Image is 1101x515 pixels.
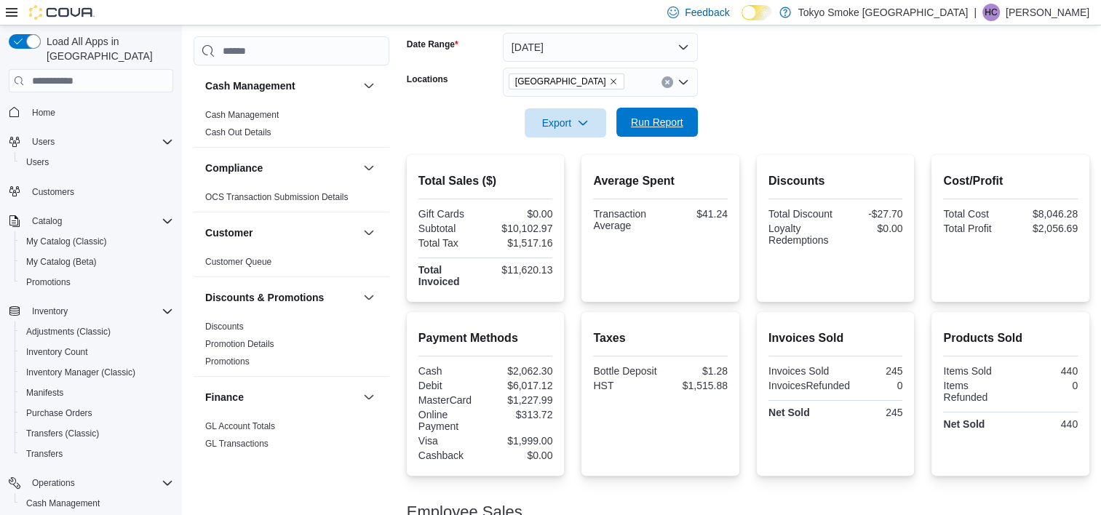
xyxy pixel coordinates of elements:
[15,322,179,342] button: Adjustments (Classic)
[205,161,357,175] button: Compliance
[20,364,173,381] span: Inventory Manager (Classic)
[664,380,728,391] div: $1,515.88
[943,418,985,430] strong: Net Sold
[974,4,977,21] p: |
[205,192,349,202] a: OCS Transaction Submission Details
[609,77,618,86] button: Remove Mount Pearl Commonwealth from selection in this group
[205,338,274,350] span: Promotion Details
[205,420,275,432] span: GL Account Totals
[26,326,111,338] span: Adjustments (Classic)
[407,39,458,50] label: Date Range
[29,5,95,20] img: Cova
[205,339,274,349] a: Promotion Details
[982,4,1000,21] div: Heather Chafe
[194,188,389,212] div: Compliance
[26,367,135,378] span: Inventory Manager (Classic)
[1006,4,1089,21] p: [PERSON_NAME]
[205,322,244,332] a: Discounts
[26,303,73,320] button: Inventory
[205,439,269,449] a: GL Transactions
[20,153,55,171] a: Users
[1014,380,1078,391] div: 0
[20,404,98,422] a: Purchase Orders
[3,101,179,122] button: Home
[26,256,97,268] span: My Catalog (Beta)
[418,409,482,432] div: Online Payment
[205,390,357,404] button: Finance
[838,223,902,234] div: $0.00
[32,477,75,489] span: Operations
[593,380,657,391] div: HST
[3,181,179,202] button: Customers
[407,73,448,85] label: Locations
[32,107,55,119] span: Home
[194,253,389,276] div: Customer
[20,425,173,442] span: Transfers (Classic)
[943,208,1007,220] div: Total Cost
[509,73,624,89] span: Mount Pearl Commonwealth
[26,236,107,247] span: My Catalog (Classic)
[26,448,63,460] span: Transfers
[768,223,832,246] div: Loyalty Redemptions
[1014,208,1078,220] div: $8,046.28
[32,186,74,198] span: Customers
[798,4,969,21] p: Tokyo Smoke [GEOGRAPHIC_DATA]
[3,301,179,322] button: Inventory
[943,172,1078,190] h2: Cost/Profit
[418,172,553,190] h2: Total Sales ($)
[20,404,173,422] span: Purchase Orders
[20,233,173,250] span: My Catalog (Classic)
[15,383,179,403] button: Manifests
[15,403,179,423] button: Purchase Orders
[943,330,1078,347] h2: Products Sold
[26,212,68,230] button: Catalog
[26,346,88,358] span: Inventory Count
[616,108,698,137] button: Run Report
[15,423,179,444] button: Transfers (Classic)
[768,330,903,347] h2: Invoices Sold
[20,445,173,463] span: Transfers
[26,498,100,509] span: Cash Management
[631,115,683,129] span: Run Report
[32,215,62,227] span: Catalog
[20,445,68,463] a: Transfers
[677,76,689,88] button: Open list of options
[664,208,728,220] div: $41.24
[488,208,552,220] div: $0.00
[20,343,173,361] span: Inventory Count
[205,79,357,93] button: Cash Management
[20,384,69,402] a: Manifests
[768,380,850,391] div: InvoicesRefunded
[488,237,552,249] div: $1,517.16
[488,394,552,406] div: $1,227.99
[360,289,378,306] button: Discounts & Promotions
[418,380,482,391] div: Debit
[943,223,1007,234] div: Total Profit
[15,231,179,252] button: My Catalog (Classic)
[503,33,698,62] button: [DATE]
[418,450,482,461] div: Cashback
[205,356,250,367] a: Promotions
[194,318,389,376] div: Discounts & Promotions
[20,233,113,250] a: My Catalog (Classic)
[515,74,606,89] span: [GEOGRAPHIC_DATA]
[26,133,173,151] span: Users
[205,225,253,240] h3: Customer
[985,4,997,21] span: HC
[205,290,324,305] h3: Discounts & Promotions
[488,380,552,391] div: $6,017.12
[26,183,80,201] a: Customers
[943,380,1007,403] div: Items Refunded
[1014,365,1078,377] div: 440
[3,211,179,231] button: Catalog
[768,407,810,418] strong: Net Sold
[20,364,141,381] a: Inventory Manager (Classic)
[20,495,173,512] span: Cash Management
[205,225,357,240] button: Customer
[15,362,179,383] button: Inventory Manager (Classic)
[20,384,173,402] span: Manifests
[15,444,179,464] button: Transfers
[20,343,94,361] a: Inventory Count
[20,253,173,271] span: My Catalog (Beta)
[418,208,482,220] div: Gift Cards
